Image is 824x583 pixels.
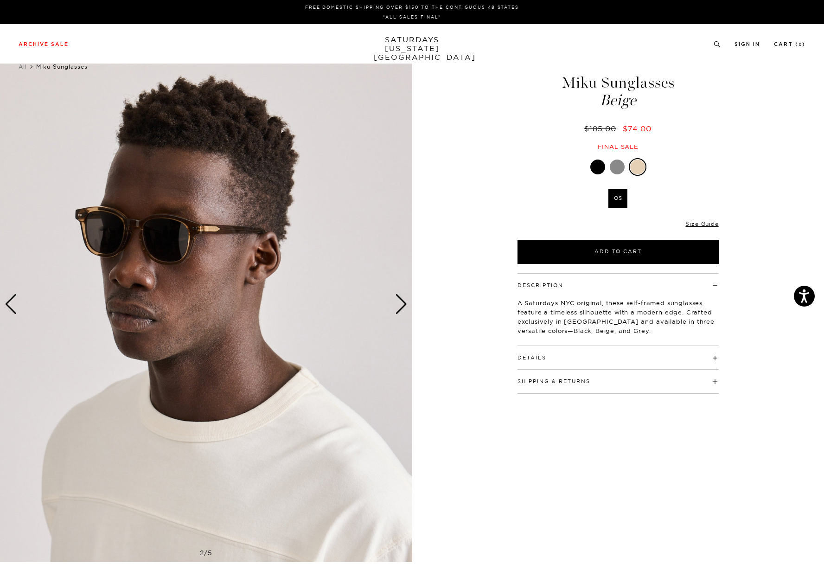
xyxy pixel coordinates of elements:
[516,93,720,108] span: Beige
[516,75,720,108] h1: Miku Sunglasses
[774,42,805,47] a: Cart (0)
[22,13,802,20] p: *ALL SALES FINAL*
[517,379,590,384] button: Shipping & Returns
[517,240,719,264] button: Add to Cart
[19,42,69,47] a: Archive Sale
[200,549,204,557] span: 2
[623,124,652,133] span: $74.00
[208,549,212,557] span: 5
[19,63,27,70] a: All
[798,43,802,47] small: 0
[516,143,720,151] div: Final sale
[5,294,17,314] div: Previous slide
[584,124,620,133] del: $185.00
[374,35,450,62] a: SATURDAYS[US_STATE][GEOGRAPHIC_DATA]
[685,220,718,227] a: Size Guide
[735,42,760,47] a: Sign In
[22,4,802,11] p: FREE DOMESTIC SHIPPING OVER $150 TO THE CONTIGUOUS 48 STATES
[36,63,88,70] span: Miku Sunglasses
[395,294,408,314] div: Next slide
[517,283,563,288] button: Description
[608,189,627,208] label: OS
[517,298,719,335] p: A Saturdays NYC original, these self-framed sunglasses feature a timeless silhouette with a moder...
[517,355,546,360] button: Details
